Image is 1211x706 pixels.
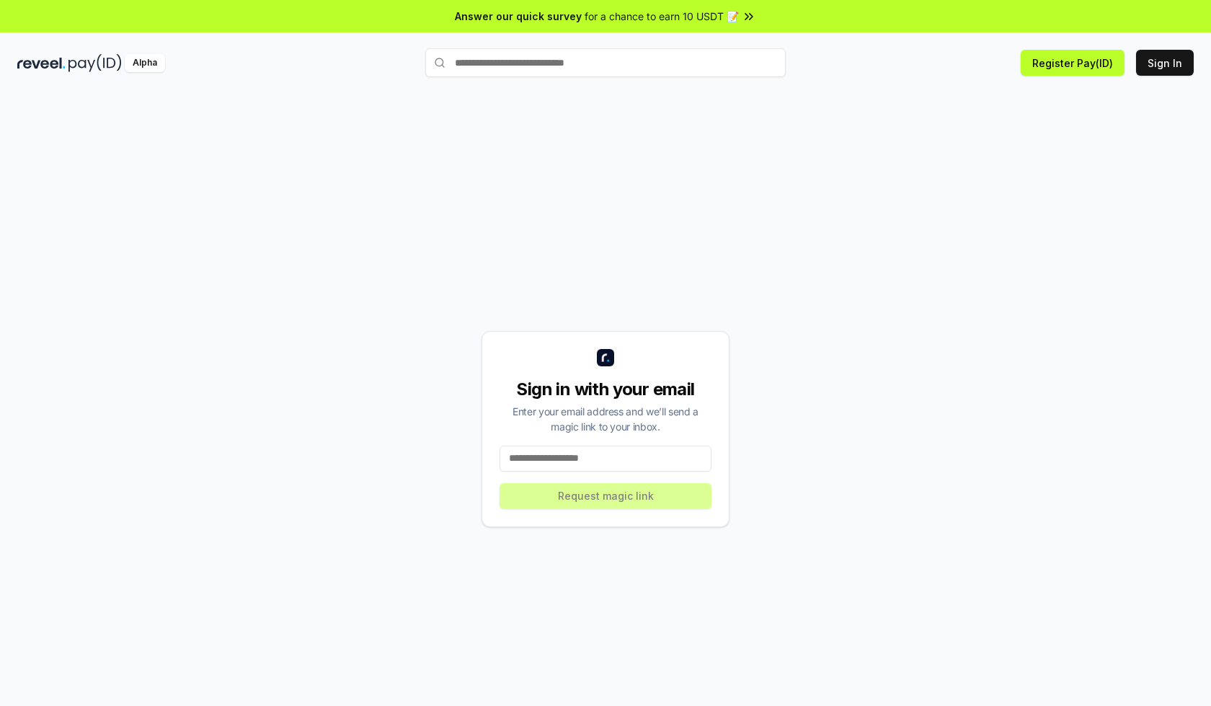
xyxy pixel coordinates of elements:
div: Enter your email address and we’ll send a magic link to your inbox. [500,404,711,434]
img: logo_small [597,349,614,366]
span: Answer our quick survey [455,9,582,24]
button: Register Pay(ID) [1021,50,1124,76]
img: reveel_dark [17,54,66,72]
img: pay_id [68,54,122,72]
button: Sign In [1136,50,1194,76]
span: for a chance to earn 10 USDT 📝 [585,9,739,24]
div: Alpha [125,54,165,72]
div: Sign in with your email [500,378,711,401]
